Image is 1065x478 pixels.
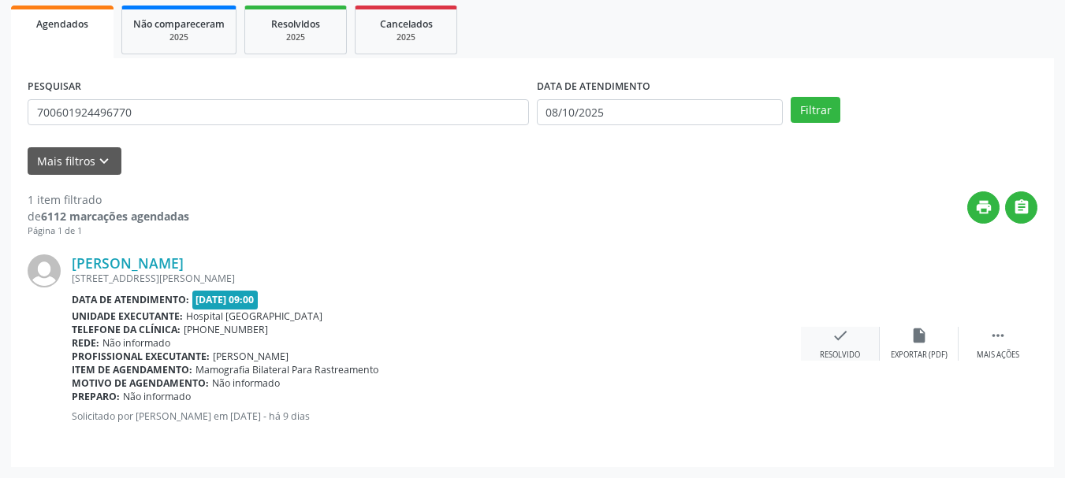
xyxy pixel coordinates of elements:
[537,99,784,126] input: Selecione um intervalo
[28,191,189,208] div: 1 item filtrado
[72,254,184,272] a: [PERSON_NAME]
[72,309,183,323] b: Unidade executante:
[28,224,189,238] div: Página 1 de 1
[72,390,120,403] b: Preparo:
[989,327,1007,344] i: 
[195,363,378,376] span: Mamografia Bilateral Para Rastreamento
[72,363,192,376] b: Item de agendamento:
[95,153,113,170] i: keyboard_arrow_down
[186,309,322,323] span: Hospital [GEOGRAPHIC_DATA]
[1005,191,1037,224] button: 
[72,293,189,306] b: Data de atendimento:
[72,376,209,390] b: Motivo de agendamento:
[975,198,992,216] i: print
[1013,198,1030,216] i: 
[184,323,268,336] span: [PHONE_NUMBER]
[28,208,189,224] div: de
[72,409,801,423] p: Solicitado por [PERSON_NAME] em [DATE] - há 9 dias
[820,350,860,361] div: Resolvido
[367,31,445,43] div: 2025
[28,147,121,175] button: Mais filtroskeyboard_arrow_down
[28,75,81,99] label: PESQUISAR
[537,75,650,99] label: DATA DE ATENDIMENTO
[256,31,335,43] div: 2025
[192,291,259,309] span: [DATE] 09:00
[28,254,61,287] img: img
[133,17,225,31] span: Não compareceram
[133,31,225,43] div: 2025
[271,17,320,31] span: Resolvidos
[212,376,280,390] span: Não informado
[72,336,99,350] b: Rede:
[28,99,529,126] input: Nome, CNS
[72,323,181,336] b: Telefone da clínica:
[36,17,88,31] span: Agendados
[891,350,948,361] div: Exportar (PDF)
[123,390,191,403] span: Não informado
[72,350,210,363] b: Profissional executante:
[791,97,840,124] button: Filtrar
[977,350,1019,361] div: Mais ações
[102,336,170,350] span: Não informado
[832,327,849,344] i: check
[41,209,189,224] strong: 6112 marcações agendadas
[213,350,289,363] span: [PERSON_NAME]
[380,17,433,31] span: Cancelados
[72,272,801,285] div: [STREET_ADDRESS][PERSON_NAME]
[967,191,1000,224] button: print
[910,327,928,344] i: insert_drive_file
